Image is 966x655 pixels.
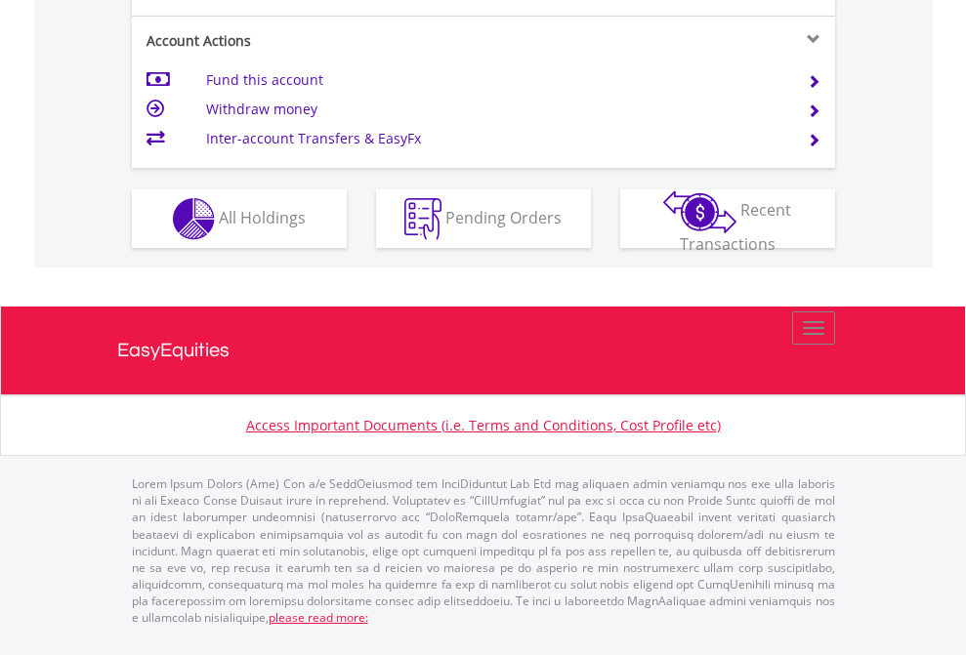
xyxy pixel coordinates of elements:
[246,416,721,434] a: Access Important Documents (i.e. Terms and Conditions, Cost Profile etc)
[376,189,591,248] button: Pending Orders
[404,198,441,240] img: pending_instructions-wht.png
[206,65,783,95] td: Fund this account
[117,307,850,394] a: EasyEquities
[132,189,347,248] button: All Holdings
[219,206,306,227] span: All Holdings
[173,198,215,240] img: holdings-wht.png
[132,475,835,626] p: Lorem Ipsum Dolors (Ame) Con a/e SeddOeiusmod tem InciDiduntut Lab Etd mag aliquaen admin veniamq...
[663,190,736,233] img: transactions-zar-wht.png
[206,124,783,153] td: Inter-account Transfers & EasyFx
[445,206,562,227] span: Pending Orders
[206,95,783,124] td: Withdraw money
[269,609,368,626] a: please read more:
[620,189,835,248] button: Recent Transactions
[132,31,483,51] div: Account Actions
